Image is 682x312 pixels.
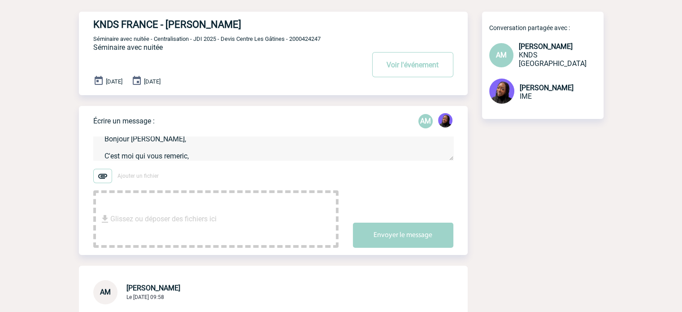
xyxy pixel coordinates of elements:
[100,214,110,224] img: file_download.svg
[489,24,604,31] p: Conversation partagée avec :
[126,284,180,292] span: [PERSON_NAME]
[110,197,217,242] span: Glissez ou déposer des fichiers ici
[126,294,164,300] span: Le [DATE] 09:58
[418,114,433,128] div: Aurélie MORO
[520,83,573,92] span: [PERSON_NAME]
[106,78,122,85] span: [DATE]
[144,78,161,85] span: [DATE]
[372,52,453,77] button: Voir l'événement
[353,223,453,248] button: Envoyer le message
[438,113,452,129] div: Tabaski THIAM
[93,117,155,125] p: Écrire un message :
[519,51,586,68] span: KNDS [GEOGRAPHIC_DATA]
[520,92,532,101] span: IME
[93,35,321,42] span: Séminaire avec nuitée - Centralisation - JDI 2025 - Devis Centre Les Gâtines - 2000424247
[100,288,111,296] span: AM
[489,79,514,104] img: 131349-0.png
[117,173,159,179] span: Ajouter un fichier
[438,113,452,127] img: 131349-0.png
[93,43,163,52] span: Séminaire avec nuitée
[496,51,507,59] span: AM
[418,114,433,128] p: AM
[93,19,338,30] h4: KNDS FRANCE - [PERSON_NAME]
[519,42,573,51] span: [PERSON_NAME]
